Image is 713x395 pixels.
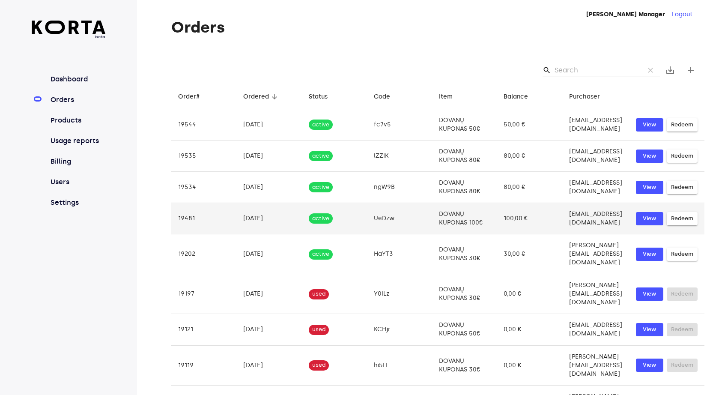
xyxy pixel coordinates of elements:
td: [EMAIL_ADDRESS][DOMAIN_NAME] [562,141,629,172]
span: Item [439,92,464,102]
td: [EMAIL_ADDRESS][DOMAIN_NAME] [562,172,629,203]
span: Balance [504,92,539,102]
div: Item [439,92,453,102]
td: [DATE] [236,274,302,314]
td: DOVANŲ KUPONAS 100€ [432,203,497,234]
span: save_alt [665,65,675,75]
div: Purchaser [569,92,600,102]
td: fc7v5 [367,109,432,141]
td: KCHjr [367,314,432,345]
div: Order# [178,92,200,102]
div: Status [309,92,328,102]
span: Purchaser [569,92,611,102]
span: View [640,289,659,299]
span: active [309,215,333,223]
a: beta [32,21,106,40]
td: 19535 [171,141,236,172]
td: [DATE] [236,314,302,345]
td: 0,00 € [497,314,562,345]
span: Redeem [671,183,693,192]
td: DOVANŲ KUPONAS 30€ [432,345,497,385]
td: [EMAIL_ADDRESS][DOMAIN_NAME] [562,314,629,345]
td: 19481 [171,203,236,234]
span: used [309,290,329,298]
td: [EMAIL_ADDRESS][DOMAIN_NAME] [562,109,629,141]
td: ngW9B [367,172,432,203]
button: Export [660,60,680,81]
button: Redeem [667,118,698,132]
td: 50,00 € [497,109,562,141]
span: View [640,325,659,335]
td: lZZIK [367,141,432,172]
button: View [636,150,663,163]
button: View [636,212,663,225]
input: Search [555,63,638,77]
td: 0,00 € [497,345,562,385]
span: View [640,120,659,130]
button: View [636,118,663,132]
span: View [640,214,659,224]
td: 19202 [171,234,236,274]
h1: Orders [171,19,704,36]
span: View [640,151,659,161]
td: 80,00 € [497,141,562,172]
a: Orders [49,95,106,105]
button: Redeem [667,248,698,261]
span: arrow_downward [271,93,278,101]
td: [DATE] [236,234,302,274]
span: Search [543,66,551,75]
button: Redeem [667,181,698,194]
td: [PERSON_NAME][EMAIL_ADDRESS][DOMAIN_NAME] [562,274,629,314]
a: View [636,287,663,301]
button: View [636,323,663,336]
span: Code [374,92,401,102]
span: Redeem [671,120,693,130]
td: UeDzw [367,203,432,234]
span: Order# [178,92,211,102]
td: DOVANŲ KUPONAS 30€ [432,274,497,314]
span: Status [309,92,339,102]
td: Y0ILz [367,274,432,314]
td: HaYT3 [367,234,432,274]
td: [DATE] [236,172,302,203]
td: 100,00 € [497,203,562,234]
a: Settings [49,197,106,208]
a: Products [49,115,106,126]
span: active [309,183,333,192]
a: Users [49,177,106,187]
a: Dashboard [49,74,106,84]
span: active [309,152,333,160]
div: Code [374,92,390,102]
button: Redeem [667,150,698,163]
div: Ordered [243,92,269,102]
span: used [309,361,329,369]
td: [DATE] [236,203,302,234]
td: 30,00 € [497,234,562,274]
span: beta [32,34,106,40]
td: 19119 [171,345,236,385]
td: [PERSON_NAME][EMAIL_ADDRESS][DOMAIN_NAME] [562,234,629,274]
button: Logout [672,10,692,19]
td: 19534 [171,172,236,203]
button: View [636,248,663,261]
td: hi5LI [367,345,432,385]
span: add [686,65,696,75]
a: View [636,181,663,194]
td: DOVANŲ KUPONAS 50€ [432,314,497,345]
td: [DATE] [236,109,302,141]
button: View [636,359,663,372]
span: used [309,326,329,334]
span: View [640,249,659,259]
td: [EMAIL_ADDRESS][DOMAIN_NAME] [562,203,629,234]
td: [PERSON_NAME][EMAIL_ADDRESS][DOMAIN_NAME] [562,345,629,385]
td: DOVANŲ KUPONAS 50€ [432,109,497,141]
span: View [640,183,659,192]
span: active [309,121,333,129]
a: Usage reports [49,136,106,146]
img: Korta [32,21,106,34]
td: DOVANŲ KUPONAS 30€ [432,234,497,274]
